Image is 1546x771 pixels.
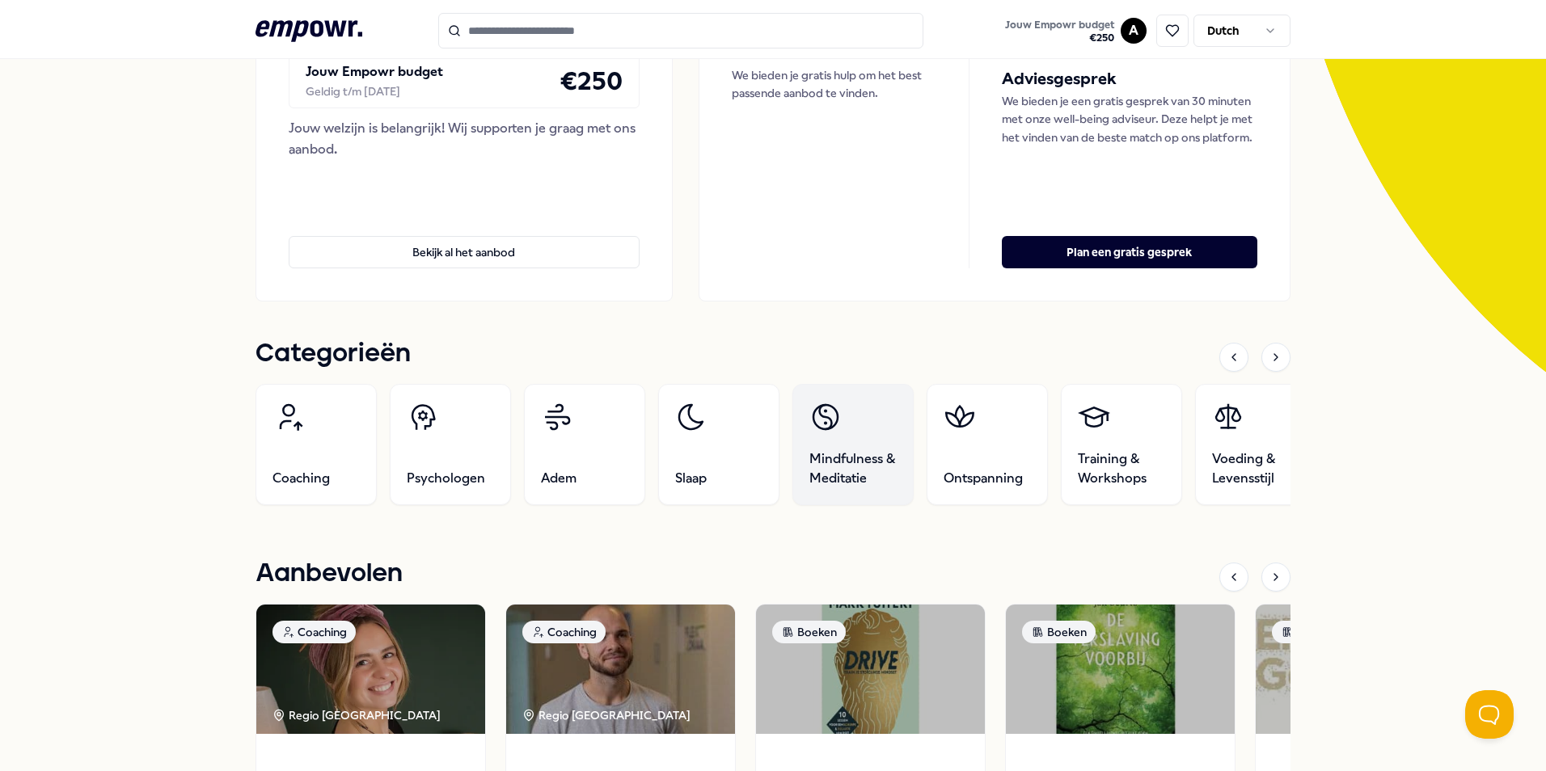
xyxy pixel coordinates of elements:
[272,469,330,488] span: Coaching
[256,384,377,505] a: Coaching
[541,469,577,488] span: Adem
[1121,18,1147,44] button: A
[272,621,356,643] div: Coaching
[927,384,1048,505] a: Ontspanning
[272,706,443,724] div: Regio [GEOGRAPHIC_DATA]
[306,61,443,82] p: Jouw Empowr budget
[809,449,897,488] span: Mindfulness & Meditatie
[256,605,485,734] img: package image
[1002,92,1257,146] p: We bieden je een gratis gesprek van 30 minuten met onze well-being adviseur. Deze helpt je met he...
[1256,605,1485,734] img: package image
[1002,236,1257,268] button: Plan een gratis gesprek
[1002,66,1257,92] h5: Adviesgesprek
[732,66,936,103] p: We bieden je gratis hulp om het best passende aanbod te vinden.
[999,14,1121,48] a: Jouw Empowr budget€250
[1002,15,1117,48] button: Jouw Empowr budget€250
[306,82,443,100] div: Geldig t/m [DATE]
[438,13,923,48] input: Search for products, categories or subcategories
[1022,621,1096,643] div: Boeken
[289,118,640,159] div: Jouw welzijn is belangrijk! Wij supporten je graag met ons aanbod.
[1005,32,1114,44] span: € 250
[506,605,735,734] img: package image
[944,469,1023,488] span: Ontspanning
[522,706,693,724] div: Regio [GEOGRAPHIC_DATA]
[390,384,511,505] a: Psychologen
[772,621,846,643] div: Boeken
[1272,621,1345,643] div: Boeken
[1195,384,1316,505] a: Voeding & Levensstijl
[407,469,485,488] span: Psychologen
[522,621,606,643] div: Coaching
[289,236,640,268] button: Bekijk al het aanbod
[560,61,623,101] h4: € 250
[1006,605,1235,734] img: package image
[289,210,640,268] a: Bekijk al het aanbod
[1061,384,1182,505] a: Training & Workshops
[256,554,403,594] h1: Aanbevolen
[1212,449,1299,488] span: Voeding & Levensstijl
[1078,449,1165,488] span: Training & Workshops
[792,384,914,505] a: Mindfulness & Meditatie
[756,605,985,734] img: package image
[1465,690,1514,739] iframe: Help Scout Beacon - Open
[1005,19,1114,32] span: Jouw Empowr budget
[256,334,411,374] h1: Categorieën
[524,384,645,505] a: Adem
[675,469,707,488] span: Slaap
[658,384,779,505] a: Slaap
